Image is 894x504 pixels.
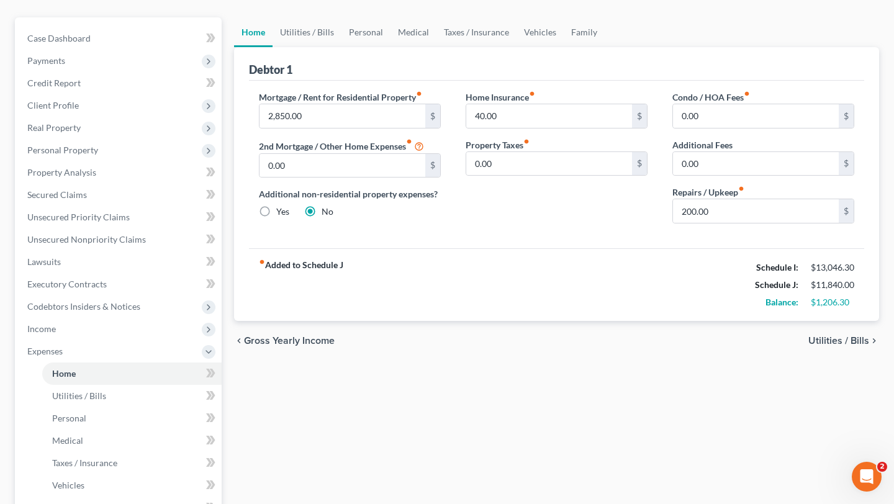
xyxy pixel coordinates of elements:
[17,27,222,50] a: Case Dashboard
[391,17,436,47] a: Medical
[322,205,333,218] label: No
[52,457,117,468] span: Taxes / Insurance
[27,145,98,155] span: Personal Property
[632,152,647,176] div: $
[673,152,839,176] input: --
[466,104,632,128] input: --
[27,78,81,88] span: Credit Report
[744,91,750,97] i: fiber_manual_record
[27,212,130,222] span: Unsecured Priority Claims
[276,205,289,218] label: Yes
[259,91,422,104] label: Mortgage / Rent for Residential Property
[259,259,343,311] strong: Added to Schedule J
[811,261,854,274] div: $13,046.30
[406,138,412,145] i: fiber_manual_record
[42,362,222,385] a: Home
[632,104,647,128] div: $
[756,262,798,272] strong: Schedule I:
[672,138,733,151] label: Additional Fees
[466,152,632,176] input: --
[27,167,96,178] span: Property Analysis
[259,138,424,153] label: 2nd Mortgage / Other Home Expenses
[234,17,273,47] a: Home
[273,17,341,47] a: Utilities / Bills
[17,251,222,273] a: Lawsuits
[738,186,744,192] i: fiber_manual_record
[466,91,535,104] label: Home Insurance
[529,91,535,97] i: fiber_manual_record
[17,161,222,184] a: Property Analysis
[249,62,292,77] div: Debtor 1
[436,17,517,47] a: Taxes / Insurance
[42,452,222,474] a: Taxes / Insurance
[52,435,83,446] span: Medical
[839,152,854,176] div: $
[259,187,441,200] label: Additional non-residential property expenses?
[27,122,81,133] span: Real Property
[755,279,798,290] strong: Schedule J:
[259,259,265,265] i: fiber_manual_record
[852,462,882,492] iframe: Intercom live chat
[27,100,79,110] span: Client Profile
[52,480,84,490] span: Vehicles
[839,104,854,128] div: $
[234,336,335,346] button: chevron_left Gross Yearly Income
[17,273,222,295] a: Executory Contracts
[260,104,425,128] input: --
[17,228,222,251] a: Unsecured Nonpriority Claims
[42,407,222,430] a: Personal
[839,199,854,223] div: $
[260,154,425,178] input: --
[42,385,222,407] a: Utilities / Bills
[17,206,222,228] a: Unsecured Priority Claims
[517,17,564,47] a: Vehicles
[673,104,839,128] input: --
[425,104,440,128] div: $
[27,323,56,334] span: Income
[17,184,222,206] a: Secured Claims
[564,17,605,47] a: Family
[765,297,798,307] strong: Balance:
[672,186,744,199] label: Repairs / Upkeep
[341,17,391,47] a: Personal
[869,336,879,346] i: chevron_right
[877,462,887,472] span: 2
[27,33,91,43] span: Case Dashboard
[42,474,222,497] a: Vehicles
[808,336,869,346] span: Utilities / Bills
[27,256,61,267] span: Lawsuits
[52,390,106,401] span: Utilities / Bills
[466,138,530,151] label: Property Taxes
[523,138,530,145] i: fiber_manual_record
[672,91,750,104] label: Condo / HOA Fees
[42,430,222,452] a: Medical
[234,336,244,346] i: chevron_left
[811,296,854,308] div: $1,206.30
[27,55,65,66] span: Payments
[17,72,222,94] a: Credit Report
[673,199,839,223] input: --
[27,234,146,245] span: Unsecured Nonpriority Claims
[27,301,140,312] span: Codebtors Insiders & Notices
[27,346,63,356] span: Expenses
[808,336,879,346] button: Utilities / Bills chevron_right
[27,189,87,200] span: Secured Claims
[244,336,335,346] span: Gross Yearly Income
[425,154,440,178] div: $
[52,368,76,379] span: Home
[416,91,422,97] i: fiber_manual_record
[27,279,107,289] span: Executory Contracts
[811,279,854,291] div: $11,840.00
[52,413,86,423] span: Personal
